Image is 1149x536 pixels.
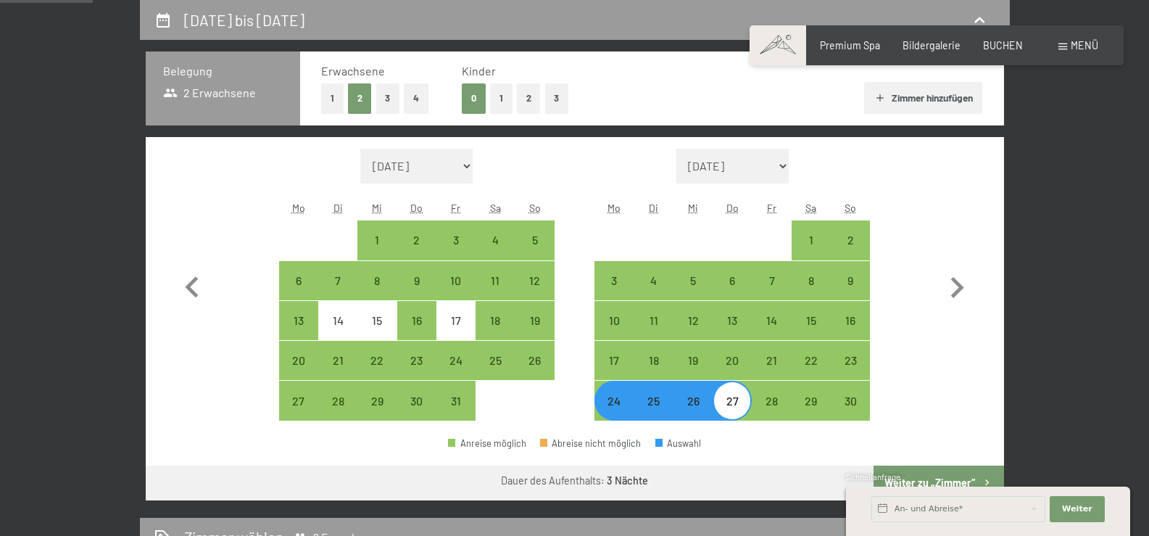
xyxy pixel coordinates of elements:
div: Anreise möglich [279,381,318,420]
h2: [DATE] bis [DATE] [184,11,304,29]
div: Mon Nov 10 2025 [594,301,634,340]
div: 30 [832,395,868,432]
div: 26 [675,395,711,432]
div: 18 [477,315,513,351]
div: Wed Oct 01 2025 [357,220,397,260]
div: Wed Oct 15 2025 [357,301,397,340]
abbr: Montag [292,202,305,214]
abbr: Sonntag [529,202,541,214]
div: Anreise möglich [476,261,515,300]
div: 23 [399,355,435,391]
div: Sun Nov 16 2025 [831,301,870,340]
div: 22 [359,355,395,391]
div: 26 [516,355,552,391]
div: 15 [793,315,829,351]
div: Wed Nov 26 2025 [673,381,713,420]
div: Anreise möglich [436,220,476,260]
div: Anreise möglich [752,301,791,340]
div: 4 [477,234,513,271]
div: Thu Oct 02 2025 [397,220,436,260]
div: Wed Oct 29 2025 [357,381,397,420]
div: 9 [399,275,435,311]
div: Sun Oct 26 2025 [515,341,554,380]
div: Wed Nov 12 2025 [673,301,713,340]
button: 3 [545,83,569,113]
span: Menü [1071,39,1098,51]
div: 6 [714,275,750,311]
div: Anreise möglich [515,341,554,380]
div: Anreise möglich [279,301,318,340]
div: 27 [714,395,750,432]
div: Thu Oct 16 2025 [397,301,436,340]
div: Anreise möglich [397,220,436,260]
div: 31 [438,395,474,432]
div: Mon Oct 13 2025 [279,301,318,340]
div: Wed Oct 08 2025 [357,261,397,300]
div: Sat Nov 01 2025 [792,220,831,260]
div: Anreise möglich [831,381,870,420]
div: Mon Oct 20 2025 [279,341,318,380]
div: Anreise möglich [831,341,870,380]
div: Sun Oct 05 2025 [515,220,554,260]
div: 16 [399,315,435,351]
div: Anreise möglich [594,381,634,420]
abbr: Dienstag [333,202,343,214]
div: Sat Oct 04 2025 [476,220,515,260]
div: 30 [399,395,435,432]
div: Wed Nov 19 2025 [673,341,713,380]
div: 13 [281,315,317,351]
div: Anreise möglich [792,301,831,340]
div: Fri Oct 10 2025 [436,261,476,300]
div: 11 [636,315,672,351]
abbr: Mittwoch [372,202,382,214]
div: Anreise möglich [713,301,752,340]
div: 17 [438,315,474,351]
button: Zimmer hinzufügen [864,82,982,114]
span: 2 Erwachsene [163,85,257,101]
div: Fri Oct 31 2025 [436,381,476,420]
abbr: Donnerstag [410,202,423,214]
div: 25 [477,355,513,391]
div: Sat Nov 15 2025 [792,301,831,340]
div: 18 [636,355,672,391]
div: Anreise nicht möglich [436,301,476,340]
div: Anreise möglich [476,341,515,380]
div: Sat Oct 18 2025 [476,301,515,340]
div: Mon Nov 24 2025 [594,381,634,420]
div: 29 [793,395,829,432]
div: 3 [438,234,474,271]
div: Anreise möglich [279,341,318,380]
div: 17 [596,355,632,391]
div: Anreise möglich [436,261,476,300]
div: Anreise möglich [792,341,831,380]
div: Wed Nov 05 2025 [673,261,713,300]
div: 25 [636,395,672,432]
div: Anreise möglich [279,261,318,300]
abbr: Mittwoch [688,202,698,214]
span: Weiter [1062,503,1092,515]
span: Schnellanfrage [846,472,900,482]
div: 9 [832,275,868,311]
div: Anreise möglich [436,341,476,380]
div: 7 [320,275,356,311]
div: Tue Nov 18 2025 [634,341,673,380]
div: 24 [596,395,632,432]
div: Anreise nicht möglich [357,301,397,340]
h3: Belegung [163,63,283,79]
div: 6 [281,275,317,311]
a: Premium Spa [820,39,880,51]
div: 20 [714,355,750,391]
div: Anreise möglich [357,220,397,260]
div: Anreise möglich [397,381,436,420]
div: Mon Oct 27 2025 [279,381,318,420]
div: Anreise möglich [515,261,554,300]
div: Sun Nov 23 2025 [831,341,870,380]
div: 20 [281,355,317,391]
div: Anreise möglich [448,439,526,448]
div: Tue Oct 28 2025 [318,381,357,420]
div: Anreise möglich [752,381,791,420]
div: Sun Oct 12 2025 [515,261,554,300]
div: 19 [675,355,711,391]
abbr: Dienstag [649,202,658,214]
div: 19 [516,315,552,351]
